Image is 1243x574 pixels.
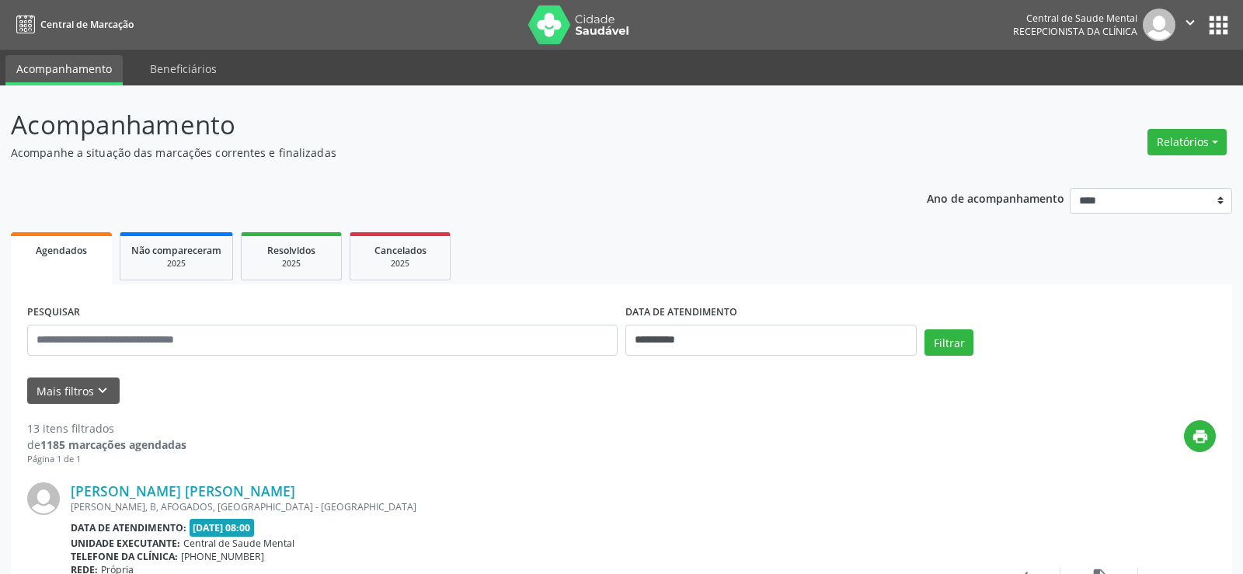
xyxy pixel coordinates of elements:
[267,244,315,257] span: Resolvidos
[27,420,186,437] div: 13 itens filtrados
[27,437,186,453] div: de
[361,258,439,270] div: 2025
[1175,9,1205,41] button: 
[181,550,264,563] span: [PHONE_NUMBER]
[71,521,186,534] b: Data de atendimento:
[11,144,865,161] p: Acompanhe a situação das marcações correntes e finalizadas
[374,244,427,257] span: Cancelados
[190,519,255,537] span: [DATE] 08:00
[5,55,123,85] a: Acompanhamento
[1013,12,1137,25] div: Central de Saude Mental
[625,301,737,325] label: DATA DE ATENDIMENTO
[131,258,221,270] div: 2025
[71,550,178,563] b: Telefone da clínica:
[183,537,294,550] span: Central de Saude Mental
[71,500,983,513] div: [PERSON_NAME], B, AFOGADOS, [GEOGRAPHIC_DATA] - [GEOGRAPHIC_DATA]
[27,453,186,466] div: Página 1 de 1
[11,12,134,37] a: Central de Marcação
[1192,428,1209,445] i: print
[40,437,186,452] strong: 1185 marcações agendadas
[94,382,111,399] i: keyboard_arrow_down
[71,537,180,550] b: Unidade executante:
[252,258,330,270] div: 2025
[36,244,87,257] span: Agendados
[27,377,120,405] button: Mais filtroskeyboard_arrow_down
[924,329,973,356] button: Filtrar
[11,106,865,144] p: Acompanhamento
[1205,12,1232,39] button: apps
[1147,129,1227,155] button: Relatórios
[1013,25,1137,38] span: Recepcionista da clínica
[27,301,80,325] label: PESQUISAR
[1182,14,1199,31] i: 
[27,482,60,515] img: img
[71,482,295,499] a: [PERSON_NAME] [PERSON_NAME]
[40,18,134,31] span: Central de Marcação
[1143,9,1175,41] img: img
[139,55,228,82] a: Beneficiários
[927,188,1064,207] p: Ano de acompanhamento
[131,244,221,257] span: Não compareceram
[1184,420,1216,452] button: print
